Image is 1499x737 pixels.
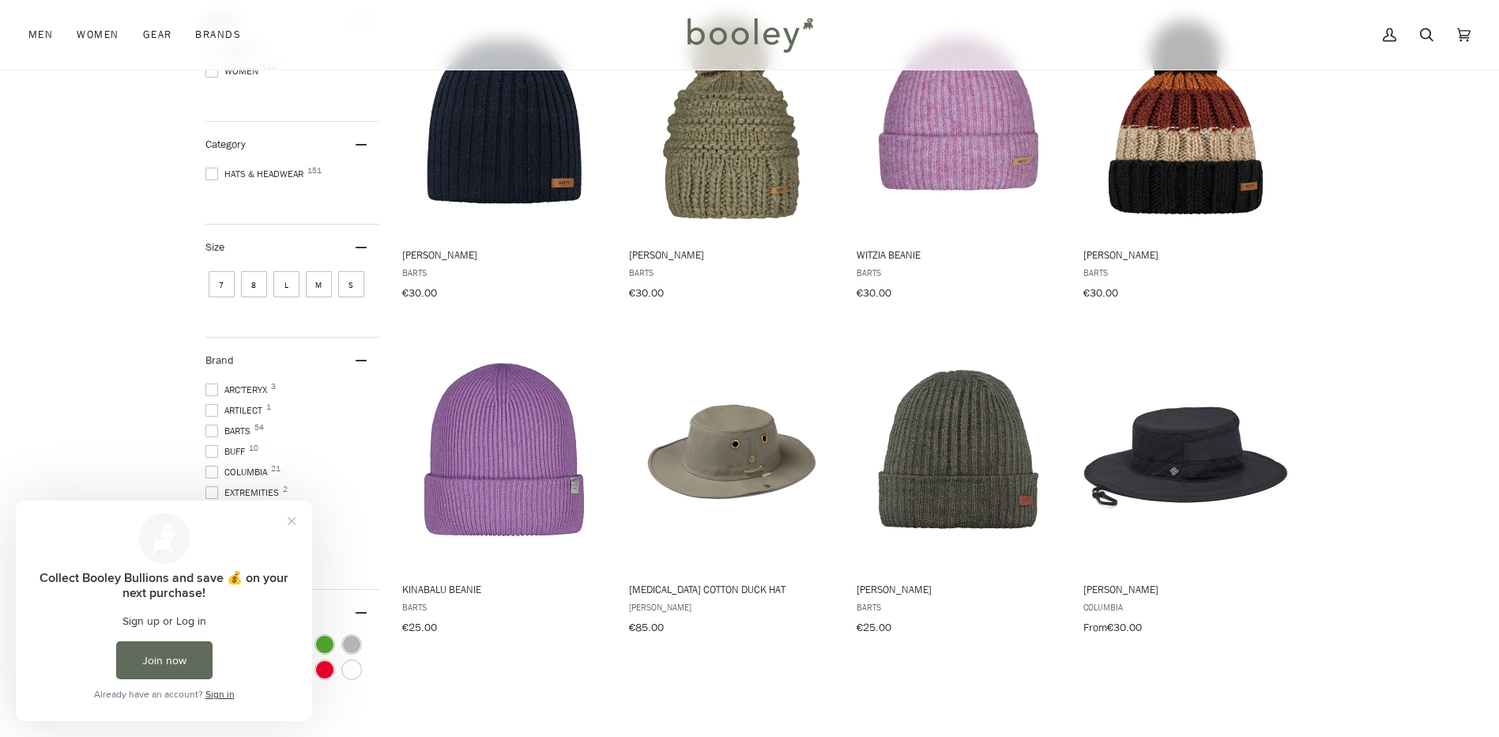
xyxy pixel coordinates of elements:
[271,465,281,473] span: 21
[316,636,333,653] span: Colour: Green
[400,13,609,222] img: Barts Haakon Beanie Navy - Booley Galway
[205,403,267,418] span: Artilect
[254,424,264,432] span: 54
[343,661,360,678] span: Colour: White
[205,167,308,181] span: Hats & Headwear
[402,285,437,300] span: €30.00
[205,383,272,397] span: Arc'teryx
[1081,333,1290,640] a: Bora Bora Booney
[857,266,1061,279] span: Barts
[249,444,258,452] span: 10
[857,582,1061,596] span: [PERSON_NAME]
[629,248,834,262] span: [PERSON_NAME]
[1081,346,1290,556] img: Columbia Bora Bora Booney Black - Booley Galway
[16,501,312,721] iframe: Loyalty program pop-up with offers and actions
[854,13,1064,222] img: Barts Witzia Beanie Berry - Booley Galway
[271,383,276,391] span: 3
[1083,620,1107,635] span: From
[205,444,250,459] span: Buff
[1083,248,1288,262] span: [PERSON_NAME]
[1081,13,1290,222] img: Barts Wilhelm Beanie Burgundy - Booley Galway
[205,424,255,438] span: Barts
[195,27,241,43] span: Brands
[402,620,437,635] span: €25.00
[338,271,364,297] span: Size: S
[1083,266,1288,279] span: Barts
[283,486,288,493] span: 2
[402,600,607,614] span: Barts
[343,636,360,653] span: Colour: Grey
[205,137,246,152] span: Category
[205,353,234,368] span: Brand
[402,582,607,596] span: Kinabalu Beanie
[680,12,819,58] img: Booley
[627,13,836,222] img: Barts Jasmin Beanie Light Army - Booley Galway
[205,240,224,255] span: Size
[854,333,1064,640] a: Wilbert Turnup
[241,271,267,297] span: Size: 8
[77,27,119,43] span: Women
[266,403,271,411] span: 1
[28,27,53,43] span: Men
[854,346,1064,556] img: Barts Wilbert Turnup Army - Booley Galway
[1083,600,1288,614] span: Columbia
[629,582,834,596] span: [MEDICAL_DATA] Cotton Duck Hat
[205,64,263,78] span: Women
[143,27,172,43] span: Gear
[1083,582,1288,596] span: [PERSON_NAME]
[273,271,299,297] span: Size: L
[857,620,891,635] span: €25.00
[1083,285,1118,300] span: €30.00
[627,333,836,640] a: T3 Cotton Duck Hat
[1107,620,1142,635] span: €30.00
[629,285,664,300] span: €30.00
[262,64,277,72] span: 146
[307,167,322,175] span: 151
[402,248,607,262] span: [PERSON_NAME]
[629,600,834,614] span: [PERSON_NAME]
[857,248,1061,262] span: Witzia Beanie
[209,271,235,297] span: Size: 7
[400,346,609,556] img: Barts Kinabalu Beanie Berry - Booley Galway
[316,661,333,678] span: Colour: Red
[205,486,284,500] span: Extremities
[627,346,836,556] img: Tilley T3 Cotton Duck Hat Khaki - Booley Galway
[629,620,664,635] span: €85.00
[629,266,834,279] span: Barts
[857,285,891,300] span: €30.00
[857,600,1061,614] span: Barts
[205,465,272,479] span: Columbia
[400,333,609,640] a: Kinabalu Beanie
[402,266,607,279] span: Barts
[306,271,332,297] span: Size: M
